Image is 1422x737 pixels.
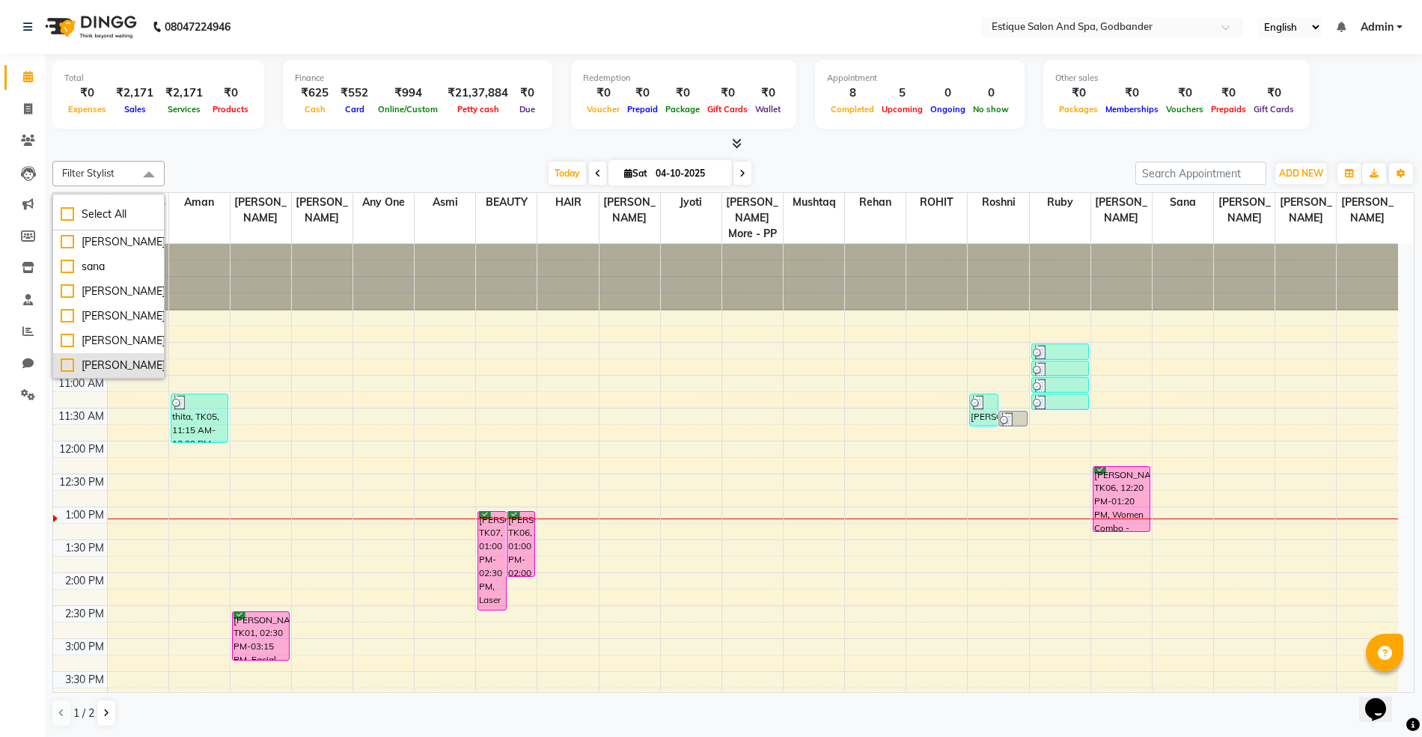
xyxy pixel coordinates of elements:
[1207,85,1250,102] div: ₹0
[549,162,586,185] span: Today
[478,512,506,610] div: [PERSON_NAME], TK07, 01:00 PM-02:30 PM, Laser Women- Chin
[38,6,141,48] img: logo
[61,333,156,349] div: [PERSON_NAME]
[1162,104,1207,114] span: Vouchers
[623,85,662,102] div: ₹0
[1279,168,1323,179] span: ADD NEW
[704,104,751,114] span: Gift Cards
[999,412,1027,426] div: [PERSON_NAME], TK03, 11:30 AM-11:45 AM, THREADING - UPPERLIPS
[64,85,110,102] div: ₹0
[335,85,374,102] div: ₹552
[231,193,291,227] span: [PERSON_NAME]
[292,193,353,227] span: [PERSON_NAME]
[704,85,751,102] div: ₹0
[969,104,1013,114] span: No show
[165,6,231,48] b: 08047224946
[651,162,726,185] input: 2025-10-04
[1153,193,1213,212] span: sana
[1055,72,1298,85] div: Other sales
[662,85,704,102] div: ₹0
[374,104,442,114] span: Online/Custom
[1091,193,1152,227] span: [PERSON_NAME]
[374,85,442,102] div: ₹994
[1275,163,1327,184] button: ADD NEW
[62,167,115,179] span: Filter Stylist
[1093,467,1150,531] div: [PERSON_NAME], TK06, 12:20 PM-01:20 PM, Women Combo - Haircut & wash
[751,85,784,102] div: ₹0
[295,72,540,85] div: Finance
[295,85,335,102] div: ₹625
[442,85,514,102] div: ₹21,37,884
[1032,344,1088,359] div: [PERSON_NAME], TK02, 10:30 AM-10:45 AM, THREADING - EYEBROWS
[583,104,623,114] span: Voucher
[454,104,503,114] span: Petty cash
[169,193,230,212] span: Aman
[827,104,878,114] span: Completed
[61,259,156,275] div: sana
[61,358,156,373] div: [PERSON_NAME]
[878,104,927,114] span: Upcoming
[583,85,623,102] div: ₹0
[537,193,598,212] span: HAIR
[301,104,329,114] span: Cash
[55,376,107,391] div: 11:00 AM
[64,104,110,114] span: Expenses
[751,104,784,114] span: Wallet
[620,168,651,179] span: Sat
[661,193,721,212] span: jyoti
[120,104,150,114] span: Sales
[233,612,289,660] div: [PERSON_NAME], TK01, 02:30 PM-03:15 PM, Facial
[1102,85,1162,102] div: ₹0
[623,104,662,114] span: Prepaid
[878,85,927,102] div: 5
[56,474,107,490] div: 12:30 PM
[722,193,783,243] span: [PERSON_NAME] More - PP
[53,193,107,209] div: Stylist
[159,85,209,102] div: ₹2,171
[171,394,228,442] div: thita, TK05, 11:15 AM-12:00 PM, Hair Wash (Women) - Hair Below Waist (₹625)
[209,85,252,102] div: ₹0
[1102,104,1162,114] span: Memberships
[73,706,94,721] span: 1 / 2
[61,207,156,222] div: Select All
[164,104,204,114] span: Services
[1361,19,1394,35] span: Admin
[507,512,535,576] div: [PERSON_NAME], TK06, 01:00 PM-02:00 PM, Wax combo - FA+FL+UA - 999/-
[209,104,252,114] span: Products
[62,639,107,655] div: 3:00 PM
[1030,193,1090,212] span: Ruby
[1032,394,1088,409] div: [PERSON_NAME], TK02, 11:15 AM-11:30 AM, Stripless Wax - Under Arms
[62,606,107,622] div: 2:30 PM
[927,104,969,114] span: Ongoing
[1032,378,1088,392] div: [PERSON_NAME], TK02, 11:00 AM-11:15 AM, Stripless Wax - Chin
[1275,193,1336,227] span: [PERSON_NAME]
[61,284,156,299] div: [PERSON_NAME]
[62,540,107,556] div: 1:30 PM
[827,72,1013,85] div: Appointment
[969,85,1013,102] div: 0
[583,72,784,85] div: Redemption
[1214,193,1275,227] span: [PERSON_NAME]
[514,85,540,102] div: ₹0
[906,193,967,212] span: ROHIT
[599,193,660,227] span: [PERSON_NAME]
[827,85,878,102] div: 8
[55,409,107,424] div: 11:30 AM
[662,104,704,114] span: Package
[1032,361,1088,376] div: [PERSON_NAME], TK02, 10:45 AM-11:00 AM, Stripless Wax - Upperlip
[108,193,168,212] span: Aarti Nails
[64,72,252,85] div: Total
[61,234,156,250] div: [PERSON_NAME]
[1337,193,1398,227] span: [PERSON_NAME]
[415,193,475,212] span: Asmi
[1359,677,1407,722] iframe: chat widget
[56,441,107,457] div: 12:00 PM
[1250,104,1298,114] span: Gift Cards
[341,104,368,114] span: Card
[61,308,156,324] div: [PERSON_NAME]
[1055,85,1102,102] div: ₹0
[968,193,1028,212] span: Roshni
[784,193,844,212] span: mushtaq
[62,672,107,688] div: 3:30 PM
[1135,162,1266,185] input: Search Appointment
